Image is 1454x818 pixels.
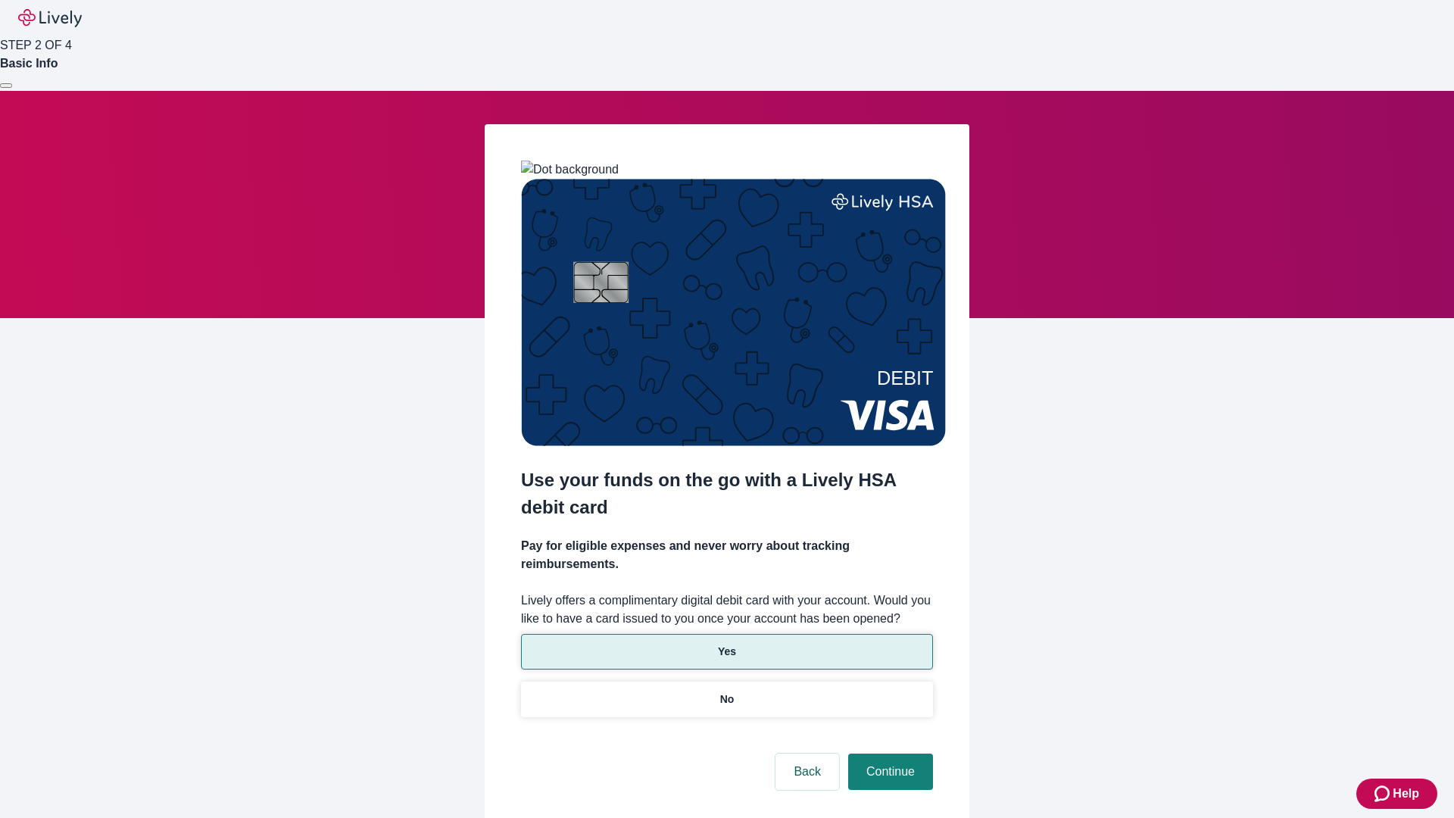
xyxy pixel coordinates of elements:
[1374,785,1393,803] svg: Zendesk support icon
[720,692,735,707] p: No
[1356,779,1437,809] button: Zendesk support iconHelp
[521,634,933,670] button: Yes
[775,754,839,790] button: Back
[18,9,82,27] img: Lively
[1393,785,1419,803] span: Help
[521,537,933,573] h4: Pay for eligible expenses and never worry about tracking reimbursements.
[521,682,933,717] button: No
[521,179,946,446] img: Debit card
[521,467,933,521] h2: Use your funds on the go with a Lively HSA debit card
[848,754,933,790] button: Continue
[718,644,736,660] p: Yes
[521,161,619,179] img: Dot background
[521,592,933,628] label: Lively offers a complimentary digital debit card with your account. Would you like to have a card...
